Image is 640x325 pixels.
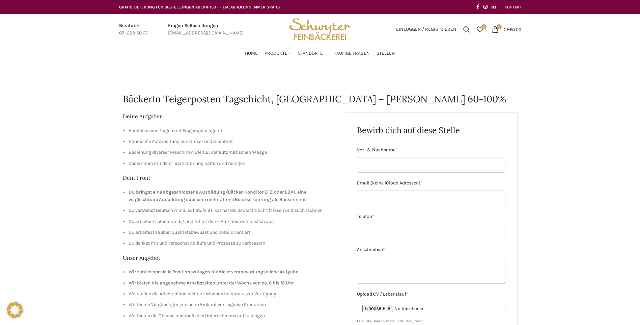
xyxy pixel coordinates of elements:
span: Produkte [265,50,287,57]
a: Suchen [460,23,473,36]
span: Standorte [298,50,323,57]
a: Linkedin social link [490,2,498,12]
li: Du denkst mit und versuchst Abläufe und Prozesse zu verbessern [129,240,335,247]
label: Email (keine iCloud Adressen) [357,179,505,187]
span: GRATIS LIEFERUNG FÜR BESTELLUNGEN AB CHF 150 - FILIALABHOLUNG IMMER GRATIS [119,5,280,9]
a: Häufige Fragen [333,47,370,60]
div: Meine Wunschliste [473,23,487,36]
span: 0 [481,24,486,29]
a: KONTAKT [505,0,521,14]
a: Einloggen / Registrieren [393,23,460,36]
div: Secondary navigation [501,0,525,14]
span: 0 [497,24,502,29]
li: Du arbeitest selbstständig und führst deine Aufgaben verlässlich aus [129,218,335,225]
li: Wir bieten Vergünstigungen beim Einkauf von eigenen Produkten [129,301,335,308]
li: Du arbeitest sauber, qualitätsbewusst und detailorientiert [129,229,335,236]
strong: Wir bieten die angenehme Arbeitszeiten unter der Woche von ca. 6 bis 15 Uhr [129,280,294,286]
li: Wir stellen die Arbeitspläne mehrere Wochen im Voraus zur Verfügung [129,290,335,298]
li: Du verstehst Deutsch mind. auf Stufe B1, kannst die deutsche Schrift lesen und auch rechnen [129,207,335,214]
span: Stellen [377,50,395,57]
small: Erlaubte Dateiformate: .pdf, .doc, .docx [357,319,423,323]
li: Herstellen von Teigen mit Fingerspitzengefühl [129,127,335,134]
h2: Bewirb dich auf diese Stelle [357,125,505,136]
a: Infobox link [119,22,148,37]
span: KONTAKT [505,5,521,9]
li: Händische Aufarbeitung von Gross- und Kleinbrot [129,138,335,145]
span: Einloggen / Registrieren [396,27,456,32]
a: Standorte [298,47,327,60]
a: 0 [473,23,487,36]
span: Home [245,50,258,57]
a: Stellen [377,47,395,60]
a: Produkte [265,47,291,60]
h2: Deine Aufgaben [123,112,335,120]
a: Home [245,47,258,60]
a: Facebook social link [474,2,481,12]
li: Wir bieten die Chance innerhalb des Unternehmens aufzusteigen [129,312,335,320]
img: Bäckerei Schwyter [287,14,353,45]
h2: Dein Profil [123,174,335,181]
h2: Unser Angebot [123,254,335,261]
div: Main navigation [116,47,525,60]
label: Upload CV / Lebenslauf [357,291,505,298]
a: Site logo [287,26,353,32]
span: Häufige Fragen [333,50,370,57]
label: Vor- & Nachname [357,146,505,154]
a: 0 CHF0.00 [489,23,525,36]
label: Anschreiben [357,246,505,253]
li: Bedienung diverser Maschinen wie z.B. der automatischen Waage [129,149,335,156]
a: Instagram social link [481,2,490,12]
a: Infobox link [168,22,244,37]
strong: Wir zahlen spezielle Positionszulagen für diese verantwortungsreiche Aufgabe [129,269,298,275]
span: CHF [504,26,512,32]
bdi: 0.00 [504,26,521,32]
label: Telefon [357,213,505,220]
li: Zusammen mit dem Team Ordnung halten und reinigen [129,160,335,167]
strong: Du bringst eine abgeschlossene Ausbildung (Bäcker-Konditor EFZ oder EBA), eine vergleichbare Ausb... [129,189,307,202]
h1: BäckerIn Teigerposten Tagschicht, [GEOGRAPHIC_DATA] – [PERSON_NAME] 60-100% [123,93,518,106]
